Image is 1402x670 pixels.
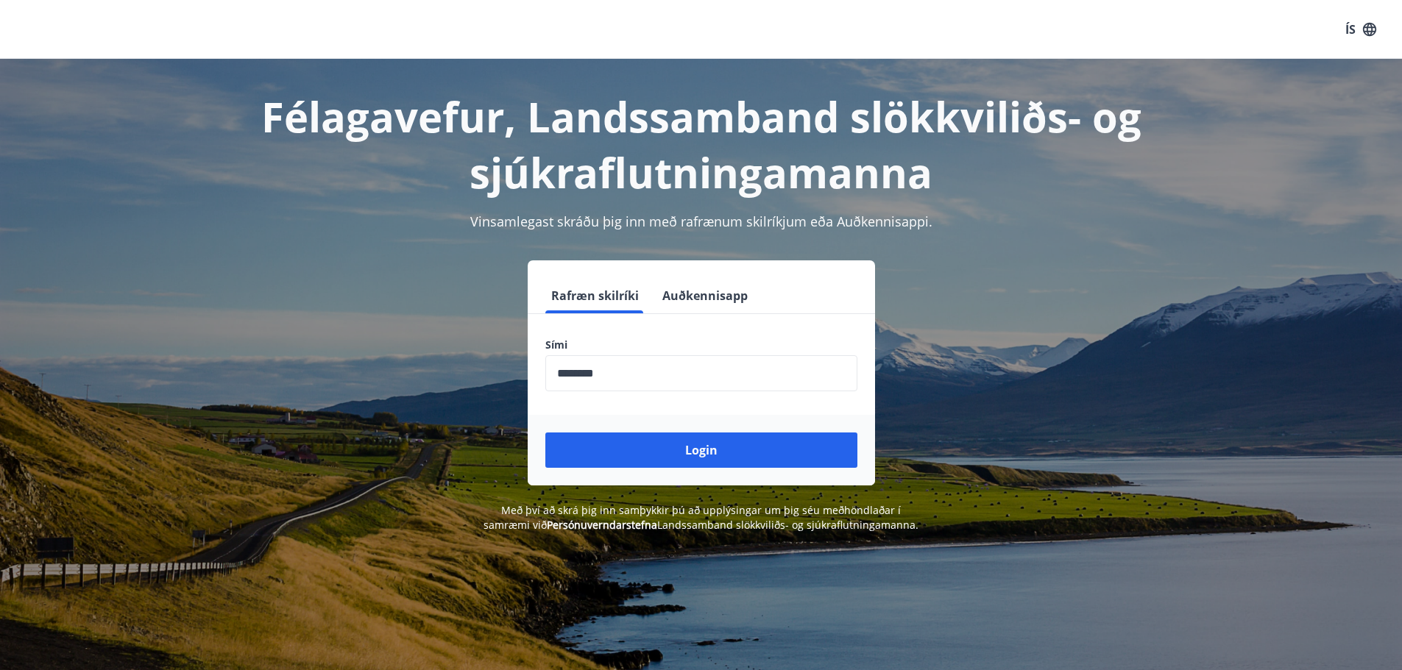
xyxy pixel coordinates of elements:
button: ÍS [1337,16,1384,43]
span: Vinsamlegast skráðu þig inn með rafrænum skilríkjum eða Auðkennisappi. [470,213,932,230]
button: Auðkennisapp [656,278,754,313]
label: Sími [545,338,857,352]
button: Login [545,432,857,468]
span: Með því að skrá þig inn samþykkir þú að upplýsingar um þig séu meðhöndlaðar í samræmi við Landssa... [484,503,918,532]
button: Rafræn skilríki [545,278,645,313]
h1: Félagavefur, Landssamband slökkviliðs- og sjúkraflutningamanna [189,88,1214,200]
a: Persónuverndarstefna [547,518,657,532]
